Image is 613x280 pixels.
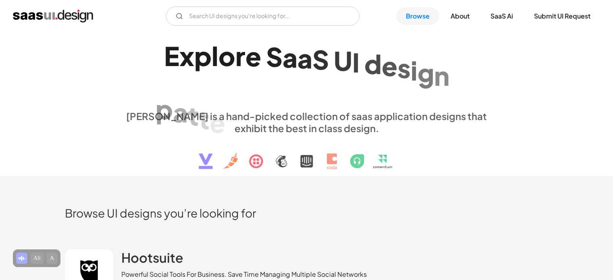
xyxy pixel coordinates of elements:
[65,206,549,220] h2: Browse UI designs you’re looking for
[121,249,183,265] h2: Hootsuite
[179,40,194,71] div: x
[210,108,225,139] div: e
[185,134,429,176] img: text, icon, saas logo
[418,57,434,88] div: g
[396,7,439,25] a: Browse
[166,6,359,26] input: Search UI designs you're looking for...
[334,45,352,76] div: U
[364,48,382,79] div: d
[524,7,600,25] a: Submit UI Request
[13,10,93,23] a: home
[121,249,183,270] a: Hootsuite
[199,104,210,135] div: t
[283,42,297,73] div: a
[194,40,212,71] div: p
[312,44,329,75] div: S
[121,270,367,279] div: Powerful Social Tools For Business. Save Time Managing Multiple Social Networks
[481,7,523,25] a: SaaS Ai
[297,43,312,74] div: a
[166,6,359,26] form: Email Form
[173,97,188,128] div: a
[352,47,359,78] div: I
[212,40,218,71] div: l
[411,55,418,86] div: i
[156,94,173,125] div: p
[188,100,199,131] div: t
[218,40,235,71] div: o
[382,50,397,81] div: e
[121,110,492,134] div: [PERSON_NAME] is a hand-picked collection of saas application designs that exhibit the best in cl...
[245,41,261,72] div: e
[235,40,245,71] div: r
[441,7,479,25] a: About
[121,40,492,102] h1: Explore SaaS UI design patterns & interactions.
[397,52,411,83] div: s
[266,41,283,72] div: S
[434,60,449,91] div: n
[164,40,179,71] div: E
